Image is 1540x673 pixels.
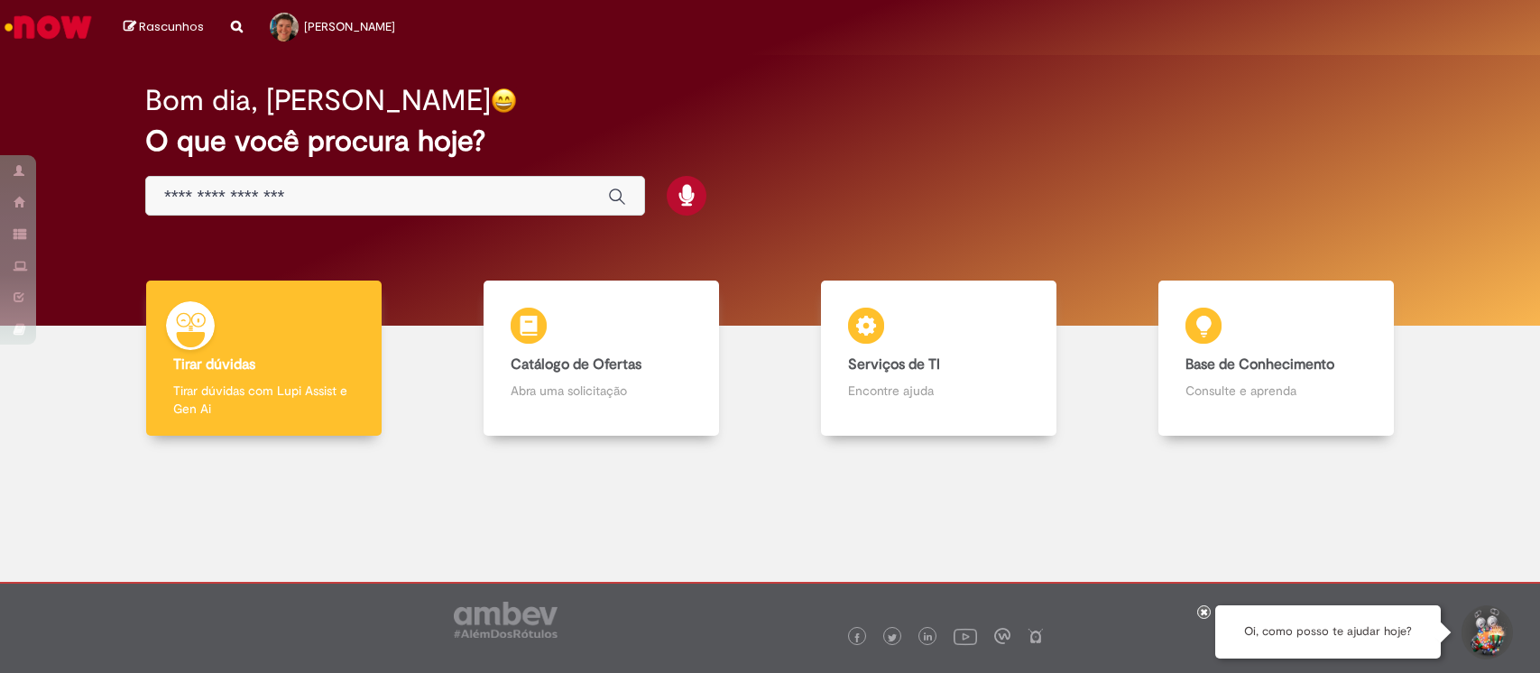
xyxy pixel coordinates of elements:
[1185,355,1334,373] b: Base de Conhecimento
[491,88,517,114] img: happy-face.png
[124,19,204,36] a: Rascunhos
[511,382,692,400] p: Abra uma solicitação
[848,355,940,373] b: Serviços de TI
[139,18,204,35] span: Rascunhos
[145,125,1395,157] h2: O que você procura hoje?
[954,624,977,648] img: logo_footer_youtube.png
[511,355,641,373] b: Catálogo de Ofertas
[770,281,1108,437] a: Serviços de TI Encontre ajuda
[173,382,355,418] p: Tirar dúvidas com Lupi Assist e Gen Ai
[173,355,255,373] b: Tirar dúvidas
[2,9,95,45] img: ServiceNow
[432,281,770,437] a: Catálogo de Ofertas Abra uma solicitação
[853,633,862,642] img: logo_footer_facebook.png
[1185,382,1367,400] p: Consulte e aprenda
[1108,281,1445,437] a: Base de Conhecimento Consulte e aprenda
[1215,605,1441,659] div: Oi, como posso te ajudar hoje?
[1459,605,1513,659] button: Iniciar Conversa de Suporte
[454,602,558,638] img: logo_footer_ambev_rotulo_gray.png
[304,19,395,34] span: [PERSON_NAME]
[994,628,1010,644] img: logo_footer_workplace.png
[1028,628,1044,644] img: logo_footer_naosei.png
[95,281,432,437] a: Tirar dúvidas Tirar dúvidas com Lupi Assist e Gen Ai
[924,632,933,643] img: logo_footer_linkedin.png
[848,382,1029,400] p: Encontre ajuda
[888,633,897,642] img: logo_footer_twitter.png
[145,85,491,116] h2: Bom dia, [PERSON_NAME]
